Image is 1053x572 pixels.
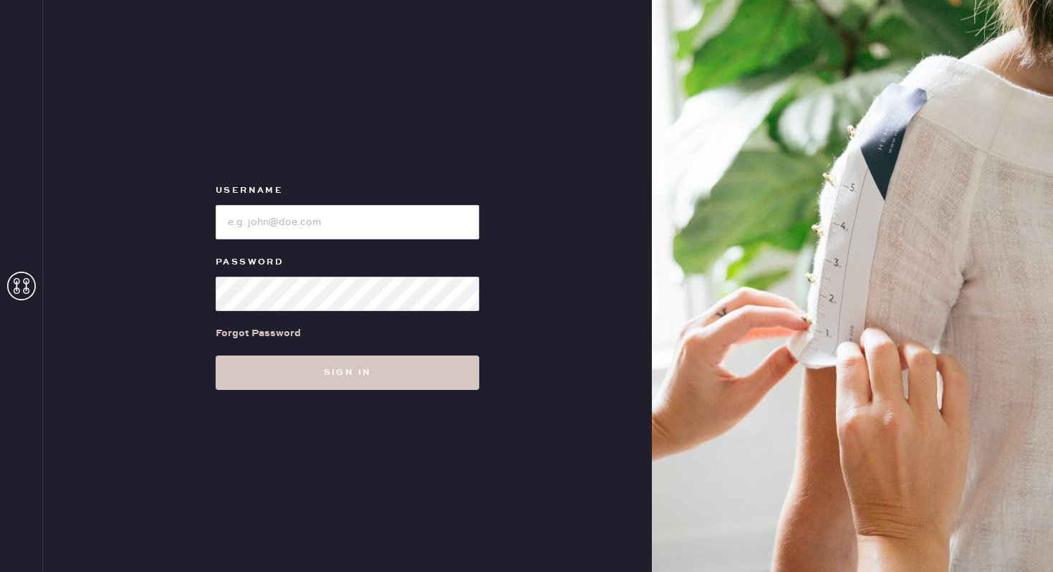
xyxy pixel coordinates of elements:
button: Sign in [216,356,479,390]
label: Password [216,254,479,271]
input: e.g. john@doe.com [216,205,479,239]
div: Forgot Password [216,325,301,341]
a: Forgot Password [216,311,301,356]
label: Username [216,182,479,199]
